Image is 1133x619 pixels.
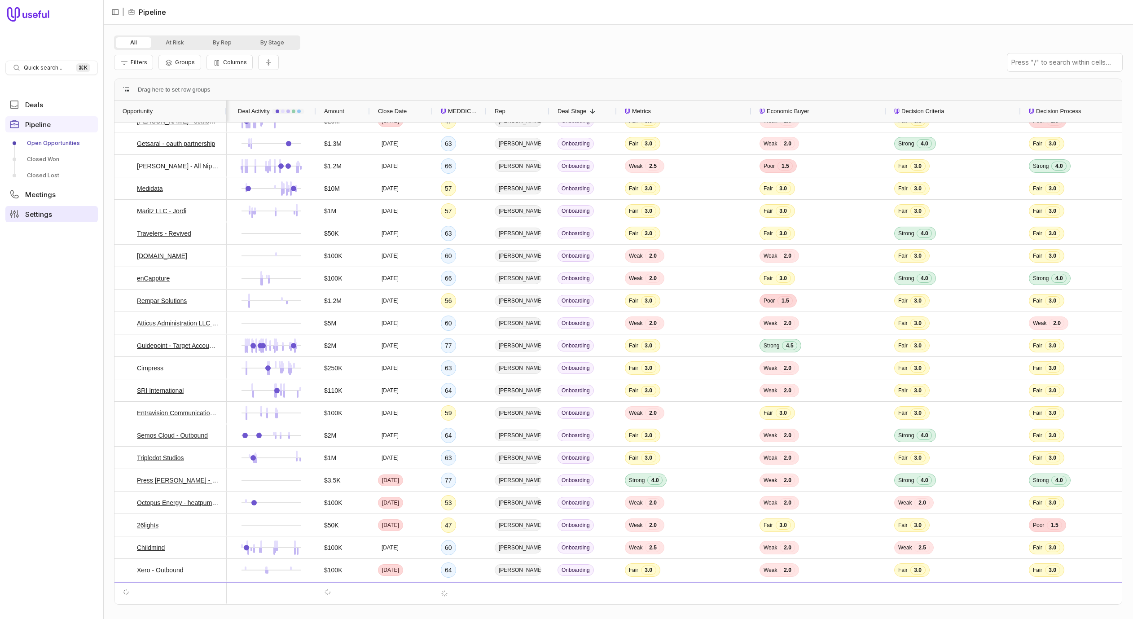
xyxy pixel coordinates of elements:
span: Close Date [378,106,407,117]
span: 4.0 [647,476,663,485]
span: 2.0 [645,408,660,417]
kbd: ⌘ K [76,63,90,72]
button: Collapse sidebar [109,5,122,19]
span: 2.0 [780,139,795,148]
div: 66 [445,161,452,171]
a: [PERSON_NAME] - All Nippon Airways [137,161,219,171]
time: [DATE] [382,162,399,170]
span: Fair [629,185,638,192]
span: Weak [629,252,642,259]
a: Entravision Communications Corporation [137,408,219,418]
div: 63 [445,452,452,463]
span: 2.0 [780,386,795,395]
span: 2.0 [645,251,660,260]
span: [PERSON_NAME] [495,497,541,509]
span: Onboarding [558,407,594,419]
span: Fair [629,140,638,147]
span: 3.0 [1045,453,1060,462]
span: Weak [764,387,777,394]
span: Pipeline [25,121,51,128]
span: Weak [898,499,912,506]
span: Strong [898,477,914,484]
span: Onboarding [558,183,594,194]
span: [PERSON_NAME] [495,362,541,374]
span: Fair [764,522,773,529]
span: 2.0 [780,251,795,260]
span: 3.0 [1045,139,1060,148]
span: Strong [764,342,779,349]
time: [DATE] [382,387,399,394]
span: Weak [764,477,777,484]
button: Collapse all rows [258,55,279,70]
span: Strong [1033,162,1049,170]
a: Settings [5,206,98,222]
span: [PERSON_NAME] [495,138,541,149]
div: $10M [324,183,340,194]
span: Fair [629,364,638,372]
div: $100K [324,273,342,284]
span: 3.0 [1045,498,1060,507]
div: 66 [445,273,452,284]
a: Xero - Outbound [137,565,184,575]
span: 1.5 [1047,521,1062,530]
a: Octopus Energy - heatpump and solar referrals via referral factory [137,497,219,508]
span: 4.0 [1051,274,1067,283]
span: | [122,7,124,18]
div: $1.2M [324,161,342,171]
a: [DOMAIN_NAME] [137,250,187,261]
span: Fair [1033,185,1042,192]
button: Filter Pipeline [114,55,153,70]
span: 3.0 [641,139,656,148]
div: $1M [324,452,336,463]
span: Strong [898,230,914,237]
span: 4.5 [782,341,797,350]
div: 64 [445,385,452,396]
span: Fair [629,207,638,215]
span: Onboarding [558,205,594,217]
div: 53 [445,497,452,508]
div: 64 [445,430,452,441]
span: 3.0 [641,229,656,238]
time: [DATE] [382,454,399,461]
div: Decision Criteria [894,101,1013,122]
span: 2.0 [780,431,795,440]
span: Onboarding [558,362,594,374]
time: [DATE] [382,207,399,215]
div: 60 [445,318,452,329]
span: Deal Stage [558,106,586,117]
span: 3.0 [1045,251,1060,260]
span: 3.0 [1045,431,1060,440]
span: Weak [1033,320,1046,327]
span: Fair [764,185,773,192]
span: Onboarding [558,497,594,509]
div: 56 [445,295,452,306]
span: 4.0 [917,476,932,485]
time: [DATE] [382,477,399,484]
span: 3.0 [776,184,791,193]
span: Decision Process [1036,106,1081,117]
span: Onboarding [558,250,594,262]
span: 3.0 [910,408,926,417]
span: Decision Criteria [901,106,944,117]
time: [DATE] [382,409,399,417]
span: Strong [1033,275,1049,282]
span: Fair [898,185,908,192]
span: 3.0 [910,386,926,395]
span: [PERSON_NAME] [495,317,541,329]
span: Fair [629,387,638,394]
span: Strong [898,140,914,147]
span: 3.0 [910,251,926,260]
a: Advertiser Perceptions - Outbound [137,587,219,598]
div: $50K [324,520,339,531]
div: Metrics [625,101,743,122]
div: $1M [324,206,336,216]
span: Onboarding [558,272,594,284]
span: Fair [898,454,908,461]
a: Guidepoint - Target Account Deal [137,340,219,351]
span: Onboarding [558,340,594,351]
time: [DATE] [382,499,399,506]
span: 3.0 [910,162,926,171]
span: 3.0 [1045,341,1060,350]
span: 3.0 [910,206,926,215]
span: Fair [898,320,908,327]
